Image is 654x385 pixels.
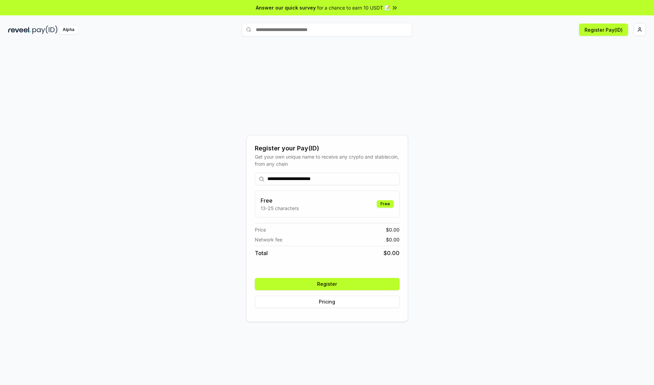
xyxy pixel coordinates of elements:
[579,24,628,36] button: Register Pay(ID)
[255,144,400,153] div: Register your Pay(ID)
[386,236,400,243] span: $ 0.00
[256,4,316,11] span: Answer our quick survey
[59,26,78,34] div: Alpha
[377,200,394,208] div: Free
[317,4,390,11] span: for a chance to earn 10 USDT 📝
[255,226,266,233] span: Price
[261,205,299,212] p: 13-25 characters
[255,278,400,290] button: Register
[255,236,282,243] span: Network fee
[32,26,58,34] img: pay_id
[8,26,31,34] img: reveel_dark
[255,296,400,308] button: Pricing
[255,153,400,167] div: Get your own unique name to receive any crypto and stablecoin, from any chain
[384,249,400,257] span: $ 0.00
[386,226,400,233] span: $ 0.00
[255,249,268,257] span: Total
[261,196,299,205] h3: Free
